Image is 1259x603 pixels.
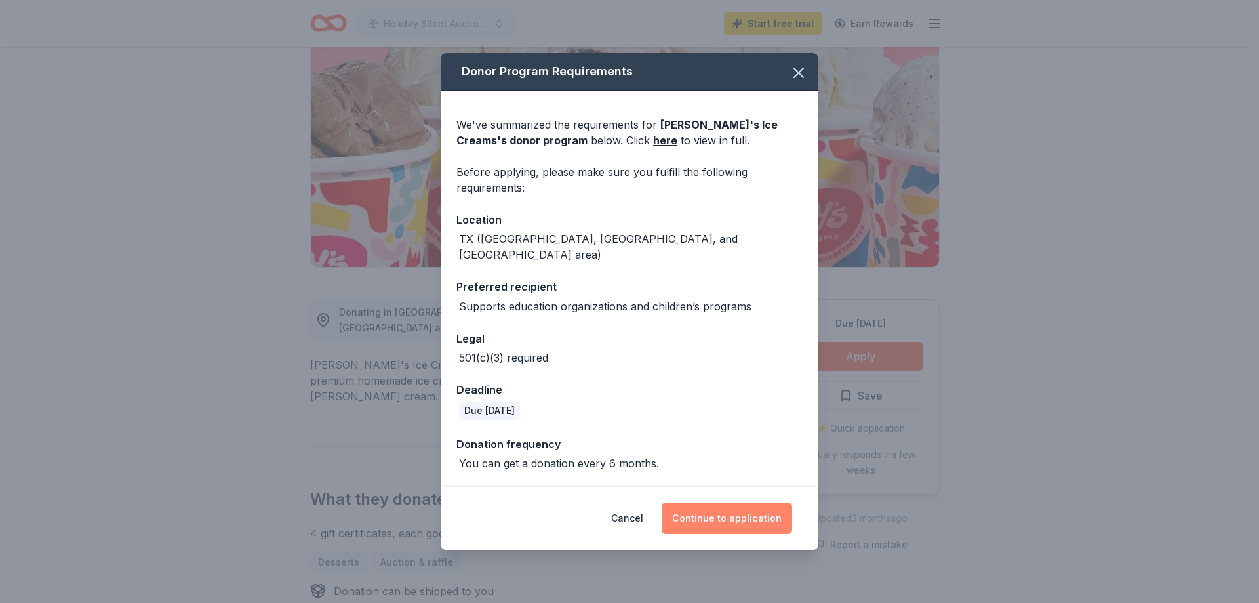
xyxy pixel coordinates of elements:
div: Donor Program Requirements [441,53,818,91]
div: Supports education organizations and children’s programs [459,299,751,314]
div: Deadline [456,381,803,398]
div: We've summarized the requirements for below. Click to view in full. [456,117,803,148]
div: Before applying, please make sure you fulfill the following requirements: [456,164,803,196]
div: 501(c)(3) required [459,350,548,365]
div: Legal [456,330,803,347]
a: here [653,133,677,148]
div: Preferred recipient [456,278,803,295]
div: TX ([GEOGRAPHIC_DATA], [GEOGRAPHIC_DATA], and [GEOGRAPHIC_DATA] area) [459,231,803,262]
div: You can get a donation every 6 months. [459,455,659,471]
div: Donation frequency [456,436,803,453]
div: Location [456,211,803,228]
button: Continue to application [662,503,792,534]
div: Due [DATE] [459,402,520,420]
button: Cancel [611,503,643,534]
